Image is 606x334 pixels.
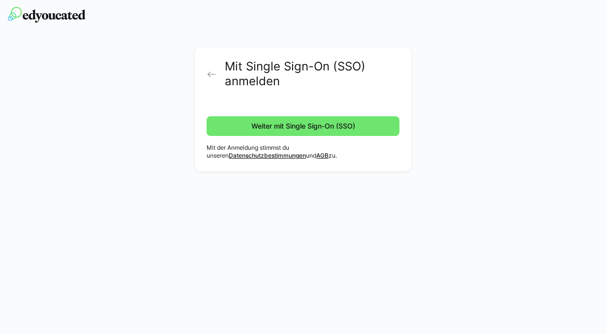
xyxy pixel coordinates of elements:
img: edyoucated [8,7,86,23]
span: Weiter mit Single Sign-On (SSO) [250,121,357,131]
button: Weiter mit Single Sign-On (SSO) [207,116,399,136]
a: Datenschutzbestimmungen [229,152,306,159]
p: Mit der Anmeldung stimmst du unseren und zu. [207,144,399,160]
a: AGB [316,152,329,159]
h2: Mit Single Sign-On (SSO) anmelden [225,59,399,89]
